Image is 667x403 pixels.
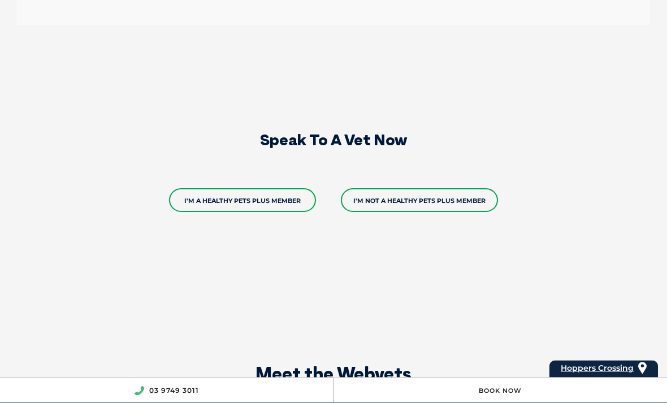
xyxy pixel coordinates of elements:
[149,386,199,395] a: 03 9749 3011
[561,363,634,373] span: Hoppers Crossing
[11,363,656,385] h2: Meet the Webvets
[479,387,522,395] a: Book Now
[341,189,498,213] a: I'm not a Healthy Pets Plus member
[638,362,647,375] img: location_pin.svg
[561,361,634,376] a: Hoppers Crossing
[134,386,144,396] img: location_phone.svg
[169,189,316,213] a: I'm a Healthy Pets Plus member
[127,131,540,155] h2: Speak To A Vet Now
